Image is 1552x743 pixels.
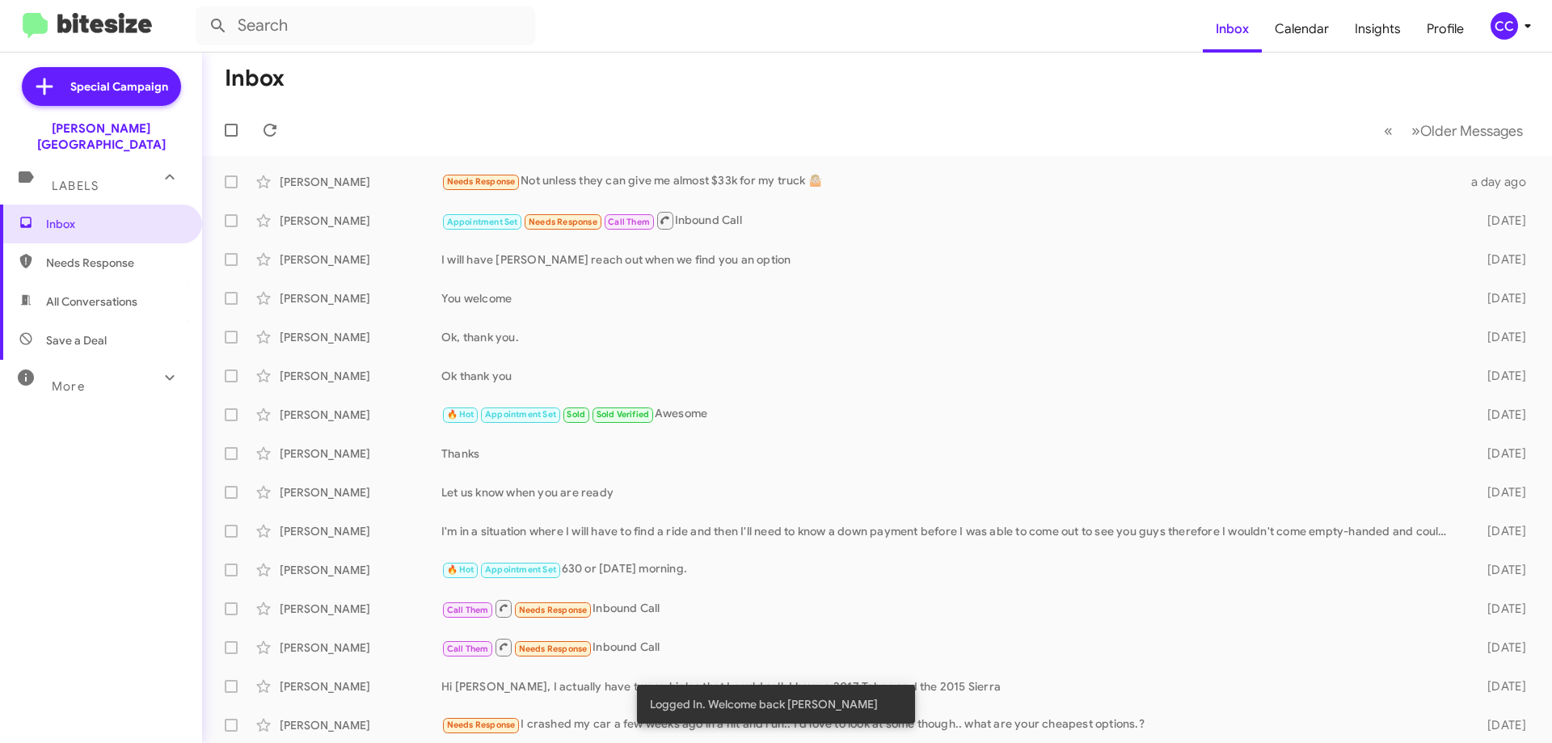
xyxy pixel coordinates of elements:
[519,605,588,615] span: Needs Response
[447,176,516,187] span: Needs Response
[1461,407,1539,423] div: [DATE]
[46,255,183,271] span: Needs Response
[441,251,1461,268] div: I will have [PERSON_NAME] reach out when we find you an option
[1420,122,1523,140] span: Older Messages
[52,179,99,193] span: Labels
[1384,120,1393,141] span: «
[1461,368,1539,384] div: [DATE]
[650,696,878,712] span: Logged In. Welcome back [PERSON_NAME]
[447,720,516,730] span: Needs Response
[485,564,556,575] span: Appointment Set
[1374,114,1402,147] button: Previous
[46,216,183,232] span: Inbox
[196,6,535,45] input: Search
[280,640,441,656] div: [PERSON_NAME]
[280,601,441,617] div: [PERSON_NAME]
[1461,329,1539,345] div: [DATE]
[441,405,1461,424] div: Awesome
[447,564,474,575] span: 🔥 Hot
[447,409,474,420] span: 🔥 Hot
[1491,12,1518,40] div: CC
[441,210,1461,230] div: Inbound Call
[280,213,441,229] div: [PERSON_NAME]
[280,368,441,384] div: [PERSON_NAME]
[441,523,1461,539] div: I'm in a situation where I will have to find a ride and then I'll need to know a down payment bef...
[447,605,489,615] span: Call Them
[1461,601,1539,617] div: [DATE]
[447,644,489,654] span: Call Them
[1461,445,1539,462] div: [DATE]
[1477,12,1534,40] button: CC
[441,560,1461,579] div: 630 or [DATE] morning.
[441,716,1461,734] div: I crashed my car a few weeks ago in a hit and run.. I'd love to look at some though.. what are yo...
[1461,523,1539,539] div: [DATE]
[22,67,181,106] a: Special Campaign
[280,717,441,733] div: [PERSON_NAME]
[280,562,441,578] div: [PERSON_NAME]
[441,368,1461,384] div: Ok thank you
[1411,120,1420,141] span: »
[280,678,441,694] div: [PERSON_NAME]
[1375,114,1533,147] nav: Page navigation example
[280,329,441,345] div: [PERSON_NAME]
[1414,6,1477,53] a: Profile
[1461,484,1539,500] div: [DATE]
[441,637,1461,657] div: Inbound Call
[1461,640,1539,656] div: [DATE]
[1461,290,1539,306] div: [DATE]
[1342,6,1414,53] a: Insights
[52,379,85,394] span: More
[280,290,441,306] div: [PERSON_NAME]
[1402,114,1533,147] button: Next
[1461,678,1539,694] div: [DATE]
[519,644,588,654] span: Needs Response
[1461,174,1539,190] div: a day ago
[441,678,1461,694] div: Hi [PERSON_NAME], I actually have two vehicles that I could sell. I have a 2017 Tahoe and the 201...
[1461,717,1539,733] div: [DATE]
[441,329,1461,345] div: Ok, thank you.
[280,445,441,462] div: [PERSON_NAME]
[447,217,518,227] span: Appointment Set
[567,409,585,420] span: Sold
[485,409,556,420] span: Appointment Set
[441,445,1461,462] div: Thanks
[1461,213,1539,229] div: [DATE]
[441,484,1461,500] div: Let us know when you are ready
[46,332,107,348] span: Save a Deal
[280,484,441,500] div: [PERSON_NAME]
[1203,6,1262,53] a: Inbox
[441,290,1461,306] div: You welcome
[1461,562,1539,578] div: [DATE]
[280,407,441,423] div: [PERSON_NAME]
[225,65,285,91] h1: Inbox
[1262,6,1342,53] a: Calendar
[441,172,1461,191] div: Not unless they can give me almost $33k for my truck 🤷🏼
[280,251,441,268] div: [PERSON_NAME]
[280,174,441,190] div: [PERSON_NAME]
[1461,251,1539,268] div: [DATE]
[529,217,597,227] span: Needs Response
[608,217,650,227] span: Call Them
[280,523,441,539] div: [PERSON_NAME]
[46,293,137,310] span: All Conversations
[597,409,650,420] span: Sold Verified
[441,598,1461,618] div: Inbound Call
[70,78,168,95] span: Special Campaign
